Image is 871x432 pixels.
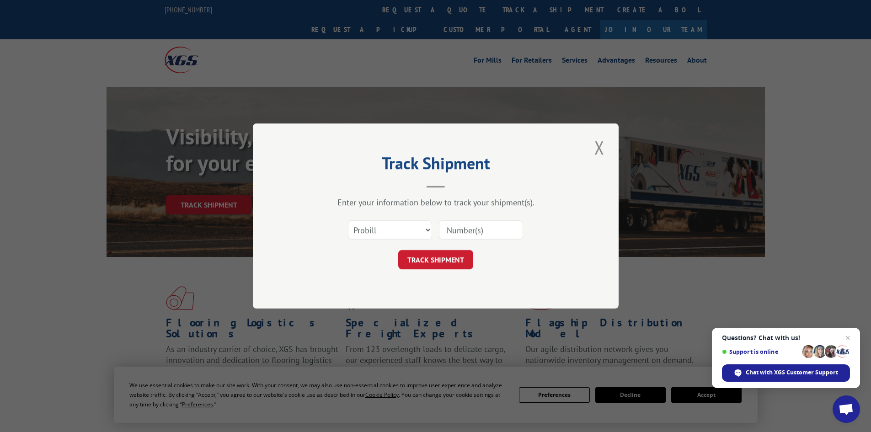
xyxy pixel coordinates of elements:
[833,395,860,423] a: Open chat
[722,348,799,355] span: Support is online
[439,220,523,240] input: Number(s)
[592,135,607,160] button: Close modal
[722,364,850,382] span: Chat with XGS Customer Support
[299,197,573,208] div: Enter your information below to track your shipment(s).
[398,250,473,269] button: TRACK SHIPMENT
[299,157,573,174] h2: Track Shipment
[746,368,838,377] span: Chat with XGS Customer Support
[722,334,850,341] span: Questions? Chat with us!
